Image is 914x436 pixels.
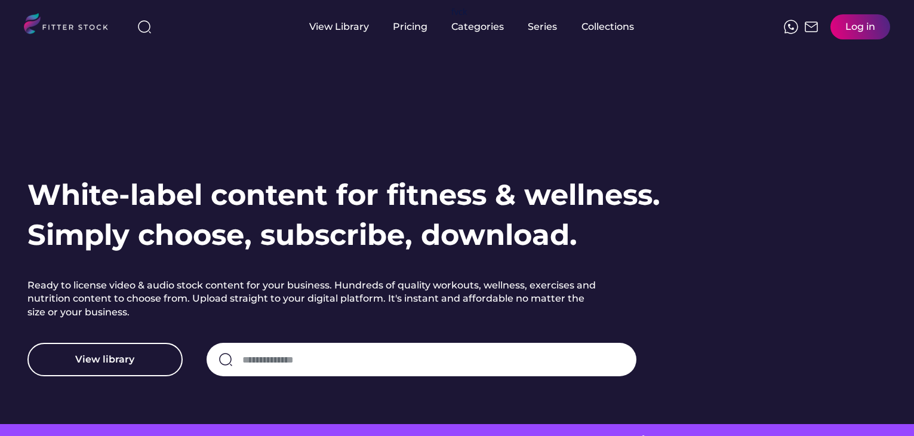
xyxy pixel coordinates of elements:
div: fvck [451,6,467,18]
img: meteor-icons_whatsapp%20%281%29.svg [784,20,798,34]
div: View Library [309,20,369,33]
h1: White-label content for fitness & wellness. Simply choose, subscribe, download. [27,175,660,255]
div: Collections [581,20,634,33]
h2: Ready to license video & audio stock content for your business. Hundreds of quality workouts, wel... [27,279,601,319]
img: Frame%2051.svg [804,20,818,34]
button: View library [27,343,183,376]
div: Log in [845,20,875,33]
img: search-normal.svg [219,352,233,367]
img: LOGO.svg [24,13,118,38]
img: search-normal%203.svg [137,20,152,34]
div: Categories [451,20,504,33]
div: Series [528,20,558,33]
div: Pricing [393,20,427,33]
